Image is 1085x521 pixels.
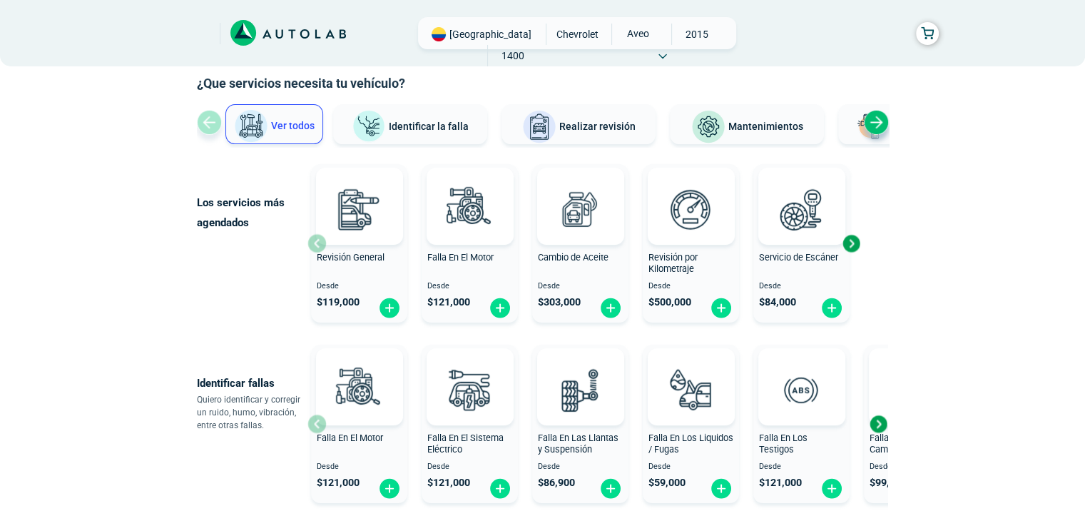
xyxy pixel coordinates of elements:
[853,110,887,144] img: Latonería y Pintura
[669,171,712,213] img: AD0BCuuxAAAAAElFTkSuQmCC
[427,296,470,308] span: $ 121,000
[709,477,732,500] img: fi_plus-circle2.svg
[759,296,796,308] span: $ 84,000
[880,358,943,421] img: diagnostic_caja-de-cambios-v3.svg
[488,45,539,66] span: 1400
[422,164,518,323] button: Falla En El Motor Desde $121,000
[333,104,487,144] button: Identificar la falla
[197,193,307,233] p: Los servicios más agendados
[317,252,384,263] span: Revisión General
[759,282,844,291] span: Desde
[728,121,803,132] span: Mantenimientos
[538,282,623,291] span: Desde
[225,104,323,144] button: Ver todos
[427,252,494,263] span: Falla En El Motor
[864,345,960,503] button: Falla En La Caja de Cambio Desde $99,000
[317,433,383,443] span: Falla En El Motor
[867,413,889,435] div: Next slide
[759,252,838,263] span: Servicio de Escáner
[317,462,402,472] span: Desde
[870,477,907,489] span: $ 99,000
[532,164,628,323] button: Cambio de Aceite Desde $303,000
[648,282,733,291] span: Desde
[840,233,862,254] div: Next slide
[770,358,832,421] img: diagnostic_diagnostic_abs-v3.svg
[438,358,501,421] img: diagnostic_bombilla-v3.svg
[317,282,402,291] span: Desde
[780,351,822,394] img: AD0BCuuxAAAAAElFTkSuQmCC
[538,296,581,308] span: $ 303,000
[648,462,733,472] span: Desde
[432,27,446,41] img: Flag of COLOMBIA
[422,345,518,503] button: Falla En El Sistema Eléctrico Desde $121,000
[317,296,360,308] span: $ 119,000
[559,351,601,394] img: AD0BCuuxAAAAAElFTkSuQmCC
[820,297,842,319] img: fi_plus-circle2.svg
[427,462,512,472] span: Desde
[598,477,621,500] img: fi_plus-circle2.svg
[337,171,380,213] img: AD0BCuuxAAAAAElFTkSuQmCC
[552,24,603,45] span: CHEVROLET
[427,282,512,291] span: Desde
[438,178,501,241] img: diagnostic_engine-v3.svg
[659,178,722,241] img: revision_por_kilometraje-v3.svg
[612,24,663,44] span: AVEO
[759,433,808,455] span: Falla En Los Testigos
[538,462,623,472] span: Desde
[643,164,739,323] button: Revisión por Kilometraje Desde $500,000
[870,462,954,472] span: Desde
[780,171,822,213] img: AD0BCuuxAAAAAElFTkSuQmCC
[753,345,850,503] button: Falla En Los Testigos Desde $121,000
[448,171,491,213] img: AD0BCuuxAAAAAElFTkSuQmCC
[532,345,628,503] button: Falla En Las Llantas y Suspensión Desde $86,900
[501,104,656,144] button: Realizar revisión
[648,252,698,275] span: Revisión por Kilometraje
[820,477,842,500] img: fi_plus-circle2.svg
[770,178,832,241] img: escaner-v3.svg
[311,164,407,323] button: Revisión General Desde $119,000
[427,477,470,489] span: $ 121,000
[337,351,380,394] img: AD0BCuuxAAAAAElFTkSuQmCC
[352,110,386,143] img: Identificar la falla
[488,477,511,500] img: fi_plus-circle2.svg
[521,110,556,144] img: Realizar revisión
[271,120,315,131] span: Ver todos
[377,477,400,500] img: fi_plus-circle2.svg
[669,351,712,394] img: AD0BCuuxAAAAAElFTkSuQmCC
[691,110,725,144] img: Mantenimientos
[327,358,390,421] img: diagnostic_engine-v3.svg
[659,358,722,421] img: diagnostic_gota-de-sangre-v3.svg
[311,345,407,503] button: Falla En El Motor Desde $121,000
[559,121,635,132] span: Realizar revisión
[648,296,691,308] span: $ 500,000
[670,104,824,144] button: Mantenimientos
[389,120,469,131] span: Identificar la falla
[327,178,390,241] img: revision_general-v3.svg
[672,24,723,45] span: 2015
[234,109,268,143] img: Ver todos
[427,433,504,455] span: Falla En El Sistema Eléctrico
[317,477,360,489] span: $ 121,000
[488,297,511,319] img: fi_plus-circle2.svg
[648,477,686,489] span: $ 59,000
[538,252,608,263] span: Cambio de Aceite
[449,27,531,41] span: [GEOGRAPHIC_DATA]
[377,297,400,319] img: fi_plus-circle2.svg
[753,164,850,323] button: Servicio de Escáner Desde $84,000
[709,297,732,319] img: fi_plus-circle2.svg
[538,433,618,455] span: Falla En Las Llantas y Suspensión
[648,433,733,455] span: Falla En Los Liquidos / Fugas
[197,373,307,393] p: Identificar fallas
[549,358,611,421] img: diagnostic_suspension-v3.svg
[759,462,844,472] span: Desde
[643,345,739,503] button: Falla En Los Liquidos / Fugas Desde $59,000
[559,171,601,213] img: AD0BCuuxAAAAAElFTkSuQmCC
[864,110,889,135] div: Next slide
[538,477,575,489] span: $ 86,900
[448,351,491,394] img: AD0BCuuxAAAAAElFTkSuQmCC
[197,74,889,93] h2: ¿Que servicios necesita tu vehículo?
[870,433,945,455] span: Falla En La Caja de Cambio
[197,393,307,432] p: Quiero identificar y corregir un ruido, humo, vibración, entre otras fallas.
[759,477,802,489] span: $ 121,000
[598,297,621,319] img: fi_plus-circle2.svg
